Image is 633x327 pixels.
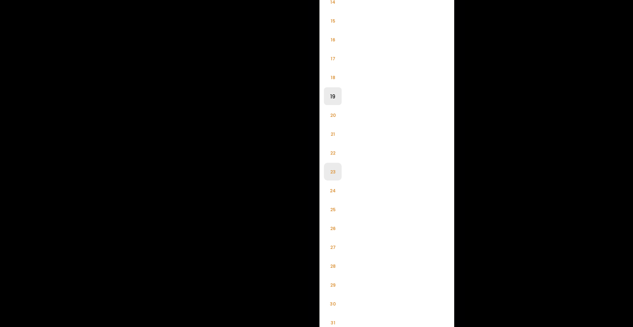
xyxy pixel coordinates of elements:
[324,163,342,181] li: 23
[324,238,342,256] li: 27
[324,257,342,275] li: 28
[324,125,342,143] li: 21
[324,276,342,294] li: 29
[324,295,342,313] li: 30
[324,31,342,48] li: 16
[324,200,342,218] li: 25
[324,68,342,86] li: 18
[324,182,342,199] li: 24
[324,219,342,237] li: 26
[324,144,342,162] li: 22
[324,50,342,67] li: 17
[324,87,342,105] li: 19
[324,106,342,124] li: 20
[324,12,342,30] li: 15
